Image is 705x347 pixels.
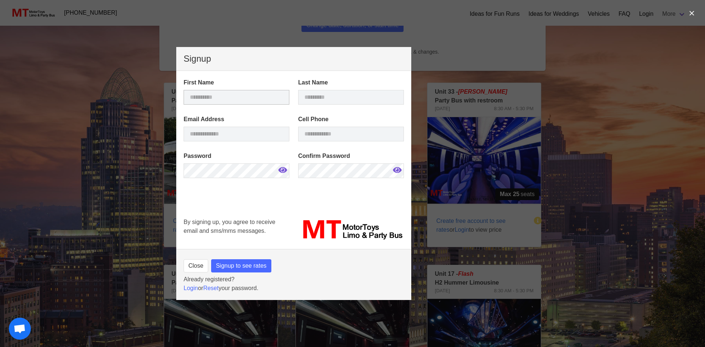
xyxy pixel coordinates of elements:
p: or your password. [184,284,404,293]
p: Signup [184,54,404,63]
button: Close [184,259,208,272]
label: Cell Phone [298,115,404,124]
label: First Name [184,78,289,87]
span: Signup to see rates [216,261,267,270]
p: Already registered? [184,275,404,284]
label: Confirm Password [298,152,404,160]
div: Open chat [9,318,31,340]
a: Reset [203,285,218,291]
label: Last Name [298,78,404,87]
label: Email Address [184,115,289,124]
button: Signup to see rates [211,259,271,272]
label: Password [184,152,289,160]
img: MT_logo_name.png [298,218,404,242]
div: By signing up, you agree to receive email and sms/mms messages. [179,213,294,246]
a: Login [184,285,198,291]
